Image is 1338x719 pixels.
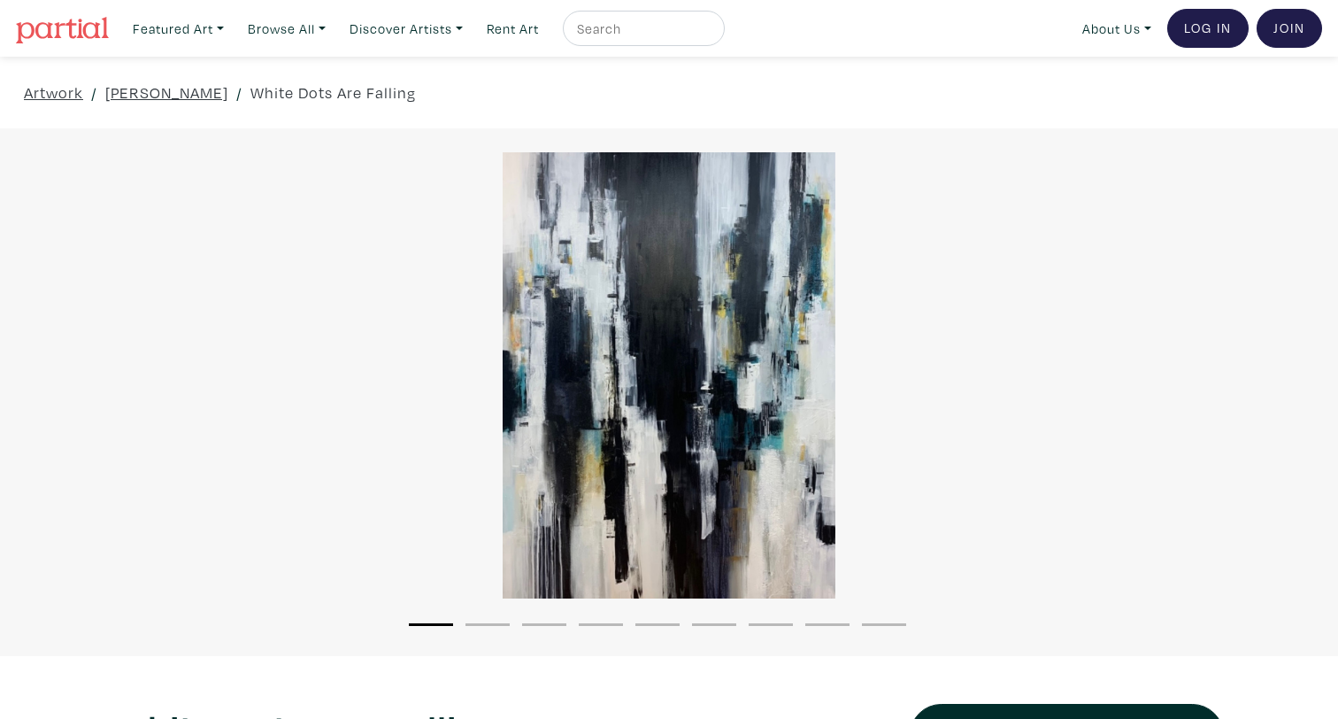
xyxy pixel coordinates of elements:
[579,623,623,626] button: 4 of 9
[236,81,242,104] span: /
[465,623,510,626] button: 2 of 9
[24,81,83,104] a: Artwork
[575,18,708,40] input: Search
[240,11,334,47] a: Browse All
[692,623,736,626] button: 6 of 9
[409,623,453,626] button: 1 of 9
[1257,9,1322,48] a: Join
[342,11,471,47] a: Discover Artists
[250,81,416,104] a: White Dots Are Falling
[635,623,680,626] button: 5 of 9
[749,623,793,626] button: 7 of 9
[1167,9,1249,48] a: Log In
[479,11,547,47] a: Rent Art
[125,11,232,47] a: Featured Art
[862,623,906,626] button: 9 of 9
[105,81,228,104] a: [PERSON_NAME]
[522,623,566,626] button: 3 of 9
[805,623,850,626] button: 8 of 9
[1074,11,1159,47] a: About Us
[91,81,97,104] span: /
